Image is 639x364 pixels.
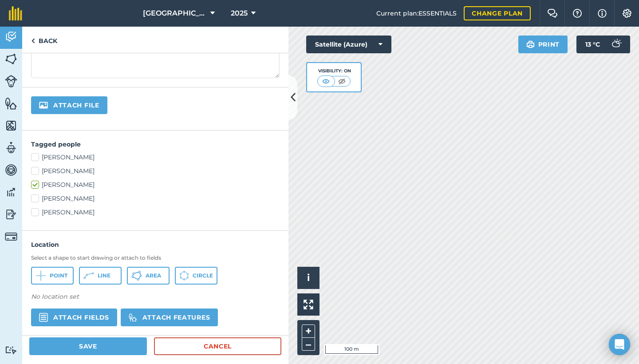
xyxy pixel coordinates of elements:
[5,52,17,66] img: svg+xml;base64,PHN2ZyB4bWxucz0iaHR0cDovL3d3dy53My5vcmcvMjAwMC9zdmciIHdpZHRoPSI1NiIgaGVpZ2h0PSI2MC...
[376,8,457,18] span: Current plan : ESSENTIALS
[98,272,110,279] span: Line
[31,267,74,285] button: Point
[526,39,535,50] img: svg+xml;base64,PHN2ZyB4bWxucz0iaHR0cDovL3d3dy53My5vcmcvMjAwMC9zdmciIHdpZHRoPSIxOSIgaGVpZ2h0PSIyNC...
[127,267,170,285] button: Area
[31,194,280,203] label: [PERSON_NAME]
[5,230,17,243] img: svg+xml;base64,PD94bWwgdmVyc2lvbj0iMS4wIiBlbmNvZGluZz0idXRmLTgiPz4KPCEtLSBHZW5lcmF0b3I6IEFkb2JlIE...
[306,36,391,53] button: Satellite (Azure)
[297,267,319,289] button: i
[320,77,331,86] img: svg+xml;base64,PHN2ZyB4bWxucz0iaHR0cDovL3d3dy53My5vcmcvMjAwMC9zdmciIHdpZHRoPSI1MCIgaGVpZ2h0PSI0MC...
[307,272,310,283] span: i
[5,119,17,132] img: svg+xml;base64,PHN2ZyB4bWxucz0iaHR0cDovL3d3dy53My5vcmcvMjAwMC9zdmciIHdpZHRoPSI1NiIgaGVpZ2h0PSI2MC...
[572,9,583,18] img: A question mark icon
[31,240,280,249] h4: Location
[31,166,280,176] label: [PERSON_NAME]
[547,9,558,18] img: Two speech bubbles overlapping with the left bubble in the forefront
[146,272,161,279] span: Area
[576,36,630,53] button: 13 °C
[302,338,315,351] button: –
[302,324,315,338] button: +
[31,36,35,46] img: svg+xml;base64,PHN2ZyB4bWxucz0iaHR0cDovL3d3dy53My5vcmcvMjAwMC9zdmciIHdpZHRoPSI5IiBoZWlnaHQ9IjI0Ii...
[31,293,79,301] em: No location set
[5,208,17,221] img: svg+xml;base64,PD94bWwgdmVyc2lvbj0iMS4wIiBlbmNvZGluZz0idXRmLTgiPz4KPCEtLSBHZW5lcmF0b3I6IEFkb2JlIE...
[5,346,17,354] img: svg+xml;base64,PD94bWwgdmVyc2lvbj0iMS4wIiBlbmNvZGluZz0idXRmLTgiPz4KPCEtLSBHZW5lcmF0b3I6IEFkb2JlIE...
[336,77,347,86] img: svg+xml;base64,PHN2ZyB4bWxucz0iaHR0cDovL3d3dy53My5vcmcvMjAwMC9zdmciIHdpZHRoPSI1MCIgaGVpZ2h0PSI0MC...
[129,313,137,322] img: svg%3e
[317,67,351,75] div: Visibility: On
[121,309,218,326] button: Attach features
[79,267,122,285] button: Line
[231,8,248,19] span: 2025
[193,272,213,279] span: Circle
[5,163,17,177] img: svg+xml;base64,PD94bWwgdmVyc2lvbj0iMS4wIiBlbmNvZGluZz0idXRmLTgiPz4KPCEtLSBHZW5lcmF0b3I6IEFkb2JlIE...
[175,267,217,285] button: Circle
[9,6,22,20] img: fieldmargin Logo
[154,337,281,355] a: Cancel
[5,97,17,110] img: svg+xml;base64,PHN2ZyB4bWxucz0iaHR0cDovL3d3dy53My5vcmcvMjAwMC9zdmciIHdpZHRoPSI1NiIgaGVpZ2h0PSI2MC...
[31,180,280,190] label: [PERSON_NAME]
[22,27,66,53] a: Back
[50,272,67,279] span: Point
[464,6,531,20] a: Change plan
[5,75,17,87] img: svg+xml;base64,PD94bWwgdmVyc2lvbj0iMS4wIiBlbmNvZGluZz0idXRmLTgiPz4KPCEtLSBHZW5lcmF0b3I6IEFkb2JlIE...
[5,186,17,199] img: svg+xml;base64,PD94bWwgdmVyc2lvbj0iMS4wIiBlbmNvZGluZz0idXRmLTgiPz4KPCEtLSBHZW5lcmF0b3I6IEFkb2JlIE...
[31,208,280,217] label: [PERSON_NAME]
[31,309,117,326] button: Attach fields
[31,153,280,162] label: [PERSON_NAME]
[143,8,207,19] span: [GEOGRAPHIC_DATA]
[609,334,630,355] div: Open Intercom Messenger
[5,30,17,44] img: svg+xml;base64,PD94bWwgdmVyc2lvbj0iMS4wIiBlbmNvZGluZz0idXRmLTgiPz4KPCEtLSBHZW5lcmF0b3I6IEFkb2JlIE...
[304,300,313,309] img: Four arrows, one pointing top left, one top right, one bottom right and the last bottom left
[29,337,147,355] button: Save
[585,36,600,53] span: 13 ° C
[31,139,280,149] h4: Tagged people
[5,141,17,154] img: svg+xml;base64,PD94bWwgdmVyc2lvbj0iMS4wIiBlbmNvZGluZz0idXRmLTgiPz4KPCEtLSBHZW5lcmF0b3I6IEFkb2JlIE...
[607,36,625,53] img: svg+xml;base64,PD94bWwgdmVyc2lvbj0iMS4wIiBlbmNvZGluZz0idXRmLTgiPz4KPCEtLSBHZW5lcmF0b3I6IEFkb2JlIE...
[31,254,280,261] h3: Select a shape to start drawing or attach to fields
[598,8,607,19] img: svg+xml;base64,PHN2ZyB4bWxucz0iaHR0cDovL3d3dy53My5vcmcvMjAwMC9zdmciIHdpZHRoPSIxNyIgaGVpZ2h0PSIxNy...
[622,9,632,18] img: A cog icon
[39,313,48,322] img: svg+xml,%3c
[518,36,568,53] button: Print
